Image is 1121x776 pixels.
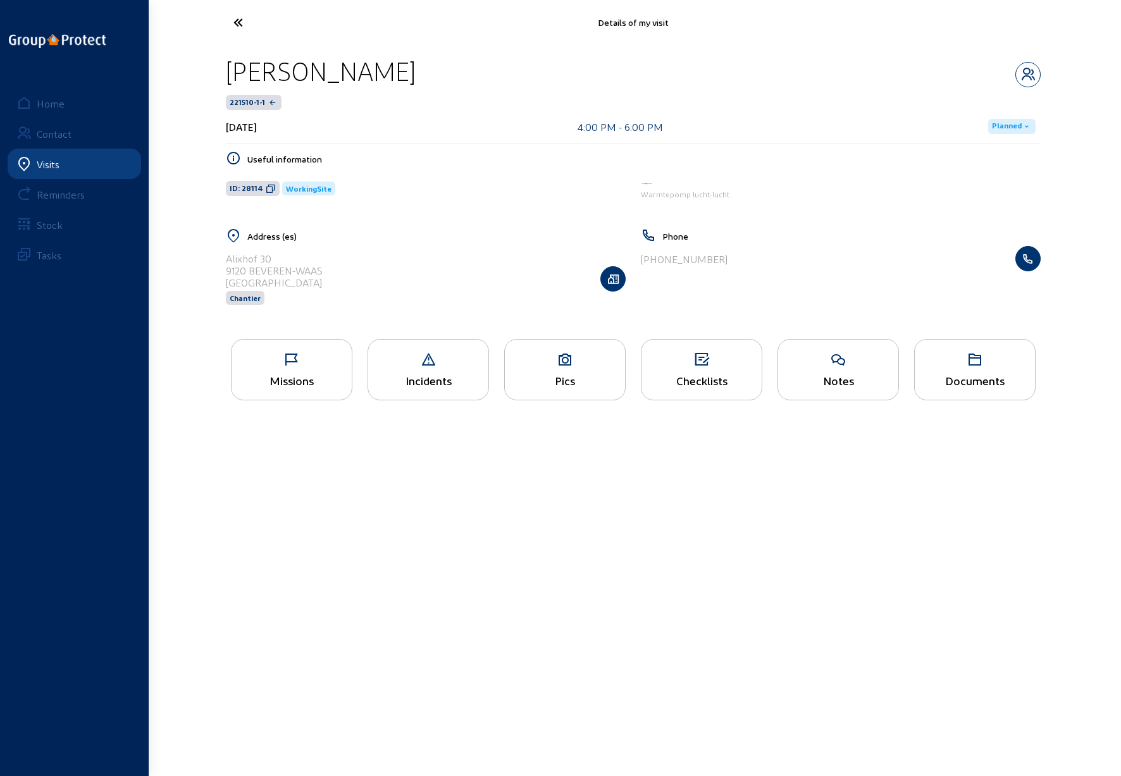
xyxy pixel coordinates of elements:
[8,118,141,149] a: Contact
[232,374,352,387] div: Missions
[226,264,323,276] div: 9120 BEVEREN-WAAS
[247,154,1041,164] h5: Useful information
[226,252,323,264] div: Alixhof 30
[641,182,653,185] img: Energy Protect HVAC
[641,374,762,387] div: Checklists
[505,374,625,387] div: Pics
[641,253,728,265] div: [PHONE_NUMBER]
[355,17,912,28] div: Details of my visit
[226,55,416,87] div: [PERSON_NAME]
[778,374,898,387] div: Notes
[9,34,106,48] img: logo-oneline.png
[8,209,141,240] a: Stock
[247,231,626,242] h5: Address (es)
[578,121,663,133] div: 4:00 PM - 6:00 PM
[8,88,141,118] a: Home
[37,188,85,200] div: Reminders
[226,276,323,288] div: [GEOGRAPHIC_DATA]
[226,121,257,133] div: [DATE]
[8,149,141,179] a: Visits
[992,121,1022,132] span: Planned
[37,249,61,261] div: Tasks
[662,231,1041,242] h5: Phone
[8,240,141,270] a: Tasks
[37,97,65,109] div: Home
[286,184,331,193] span: WorkingSite
[641,190,729,199] span: Warmtepomp lucht-lucht
[915,374,1035,387] div: Documents
[368,374,488,387] div: Incidents
[37,128,71,140] div: Contact
[8,179,141,209] a: Reminders
[230,97,265,108] span: 221510-1-1
[230,293,261,302] span: Chantier
[37,158,59,170] div: Visits
[230,183,263,194] span: ID: 28114
[37,219,63,231] div: Stock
